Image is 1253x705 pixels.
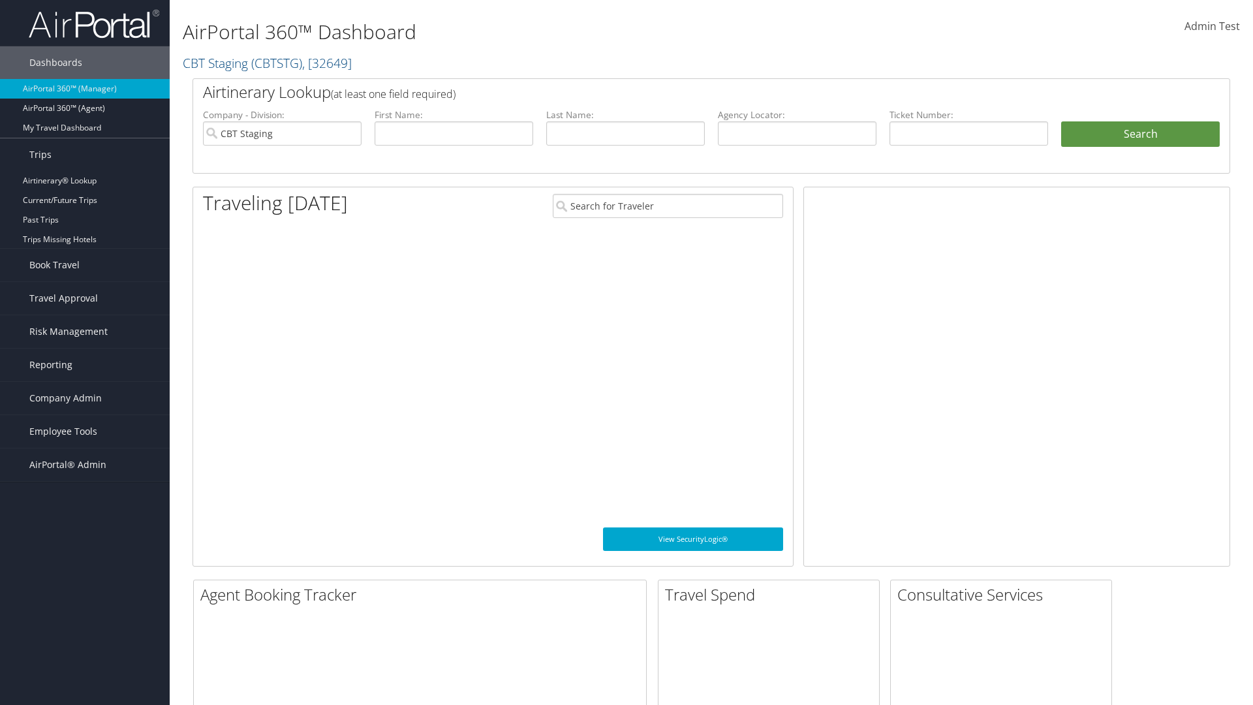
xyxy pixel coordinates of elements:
span: , [ 32649 ] [302,54,352,72]
span: Risk Management [29,315,108,348]
span: Travel Approval [29,282,98,315]
label: Agency Locator: [718,108,876,121]
label: Ticket Number: [889,108,1048,121]
input: Search for Traveler [553,194,783,218]
span: Book Travel [29,249,80,281]
a: View SecurityLogic® [603,527,783,551]
span: Dashboards [29,46,82,79]
h2: Consultative Services [897,584,1111,606]
label: Last Name: [546,108,705,121]
h2: Travel Spend [665,584,879,606]
h2: Agent Booking Tracker [200,584,646,606]
span: (at least one field required) [331,87,456,101]
a: CBT Staging [183,54,352,72]
h2: Airtinerary Lookup [203,81,1134,103]
label: Company - Division: [203,108,362,121]
span: Reporting [29,349,72,381]
span: Company Admin [29,382,102,415]
span: AirPortal® Admin [29,448,106,481]
span: ( CBTSTG ) [251,54,302,72]
a: Admin Test [1184,7,1240,47]
label: First Name: [375,108,533,121]
span: Trips [29,138,52,171]
h1: Traveling [DATE] [203,189,348,217]
span: Employee Tools [29,415,97,448]
img: airportal-logo.png [29,8,159,39]
button: Search [1061,121,1220,148]
span: Admin Test [1184,19,1240,33]
h1: AirPortal 360™ Dashboard [183,18,888,46]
